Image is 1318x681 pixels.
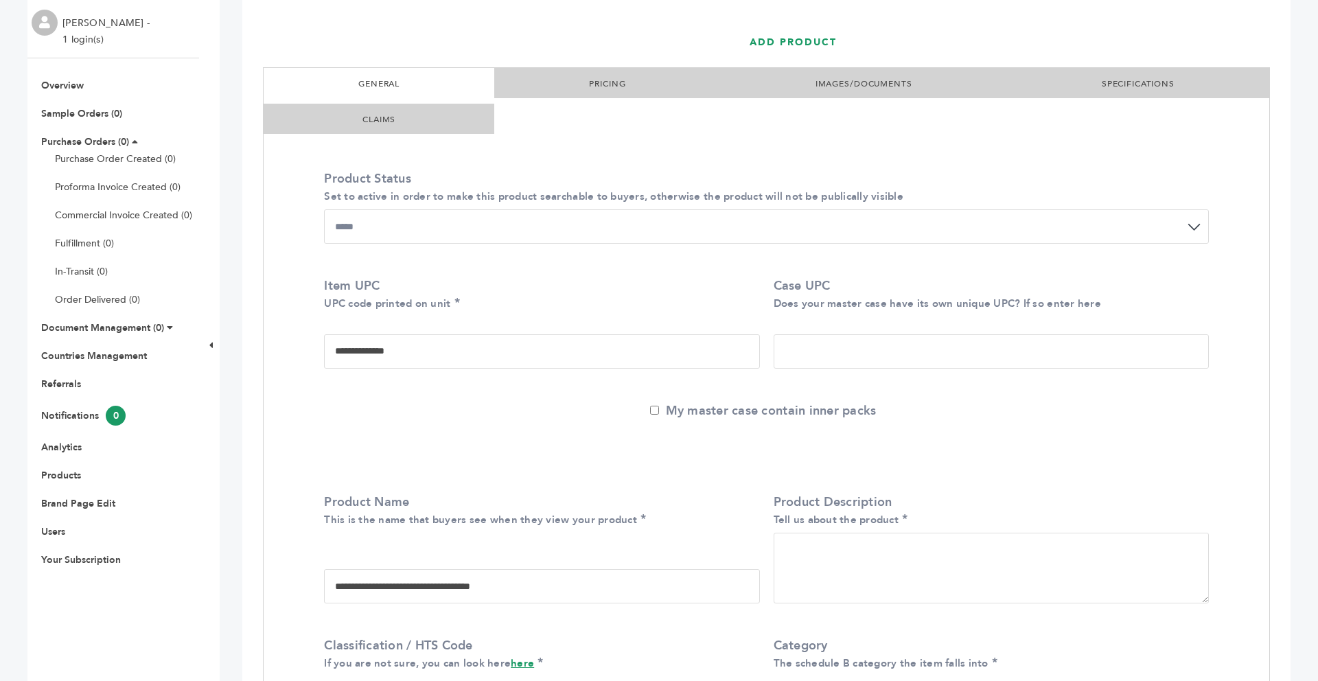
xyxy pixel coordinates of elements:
[774,297,1101,310] small: Does your master case have its own unique UPC? If so enter here
[324,297,450,310] small: UPC code printed on unit
[774,277,1202,312] label: Case UPC
[358,78,400,89] a: GENERAL
[41,135,129,148] a: Purchase Orders (0)
[41,349,147,362] a: Countries Management
[750,17,1253,67] h1: ADD PRODUCT
[41,525,65,538] a: Users
[62,15,153,48] li: [PERSON_NAME] - 1 login(s)
[324,656,534,670] small: If you are not sure, you can look here
[774,637,1202,671] label: Category
[32,10,58,36] img: profile.png
[55,181,181,194] a: Proforma Invoice Created (0)
[41,469,81,482] a: Products
[511,656,534,670] a: here
[41,497,115,510] a: Brand Page Edit
[1102,78,1175,89] a: SPECIFICATIONS
[324,494,752,528] label: Product Name
[41,321,164,334] a: Document Management (0)
[589,78,625,89] a: PRICING
[324,170,1202,205] label: Product Status
[55,265,108,278] a: In-Transit (0)
[774,656,988,670] small: The schedule B category the item falls into
[324,277,752,312] label: Item UPC
[324,513,637,527] small: This is the name that buyers see when they view your product
[41,409,126,422] a: Notifications0
[55,209,192,222] a: Commercial Invoice Created (0)
[774,494,1202,528] label: Product Description
[324,189,903,203] small: Set to active in order to make this product searchable to buyers, otherwise the product will not ...
[774,513,899,527] small: Tell us about the product
[55,293,140,306] a: Order Delivered (0)
[650,406,659,415] input: My master case contain inner packs
[41,553,121,566] a: Your Subscription
[41,79,84,92] a: Overview
[106,406,126,426] span: 0
[41,107,122,120] a: Sample Orders (0)
[362,114,395,125] a: CLAIMS
[41,441,82,454] a: Analytics
[55,237,114,250] a: Fulfillment (0)
[650,402,877,419] label: My master case contain inner packs
[41,378,81,391] a: Referrals
[816,78,912,89] a: IMAGES/DOCUMENTS
[55,152,176,165] a: Purchase Order Created (0)
[324,637,752,671] label: Classification / HTS Code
